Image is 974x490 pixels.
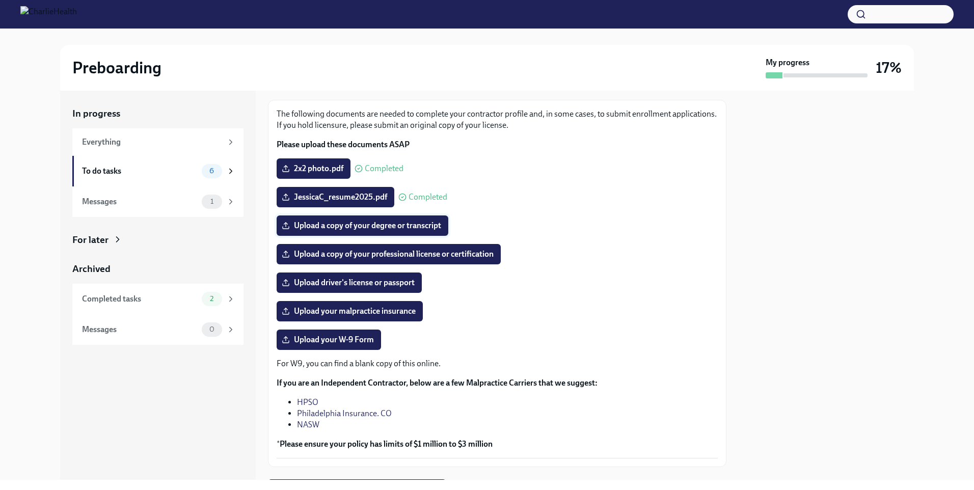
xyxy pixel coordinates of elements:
label: Upload your malpractice insurance [277,301,423,321]
div: Messages [82,196,198,207]
div: For later [72,233,109,247]
span: 1 [204,198,220,205]
div: Everything [82,137,222,148]
a: To do tasks6 [72,156,243,186]
a: Messages0 [72,314,243,345]
label: Upload your W-9 Form [277,330,381,350]
div: Messages [82,324,198,335]
p: The following documents are needed to complete your contractor profile and, in some cases, to sub... [277,108,718,131]
div: Completed tasks [82,293,198,305]
img: CharlieHealth [20,6,77,22]
span: 6 [203,167,220,175]
span: Upload driver's license or passport [284,278,415,288]
label: JessicaC_resume2025.pdf [277,187,394,207]
h3: 17% [876,59,902,77]
a: Messages1 [72,186,243,217]
strong: If you are an Independent Contractor, below are a few Malpractice Carriers that we suggest: [277,378,598,388]
span: Upload your W-9 Form [284,335,374,345]
span: Completed [365,165,403,173]
span: Upload a copy of your professional license or certification [284,249,494,259]
p: For W9, you can find a blank copy of this online. [277,358,718,369]
label: Upload a copy of your degree or transcript [277,215,448,236]
a: HPSO [297,397,318,407]
span: Upload a copy of your degree or transcript [284,221,441,231]
span: Upload your malpractice insurance [284,306,416,316]
strong: Please ensure your policy has limits of $1 million to $3 million [280,439,493,449]
strong: Please upload these documents ASAP [277,140,410,149]
span: JessicaC_resume2025.pdf [284,192,387,202]
a: For later [72,233,243,247]
a: NASW [297,420,319,429]
label: 2x2 photo.pdf [277,158,350,179]
strong: My progress [766,57,809,68]
label: Upload driver's license or passport [277,273,422,293]
a: Everything [72,128,243,156]
span: Completed [409,193,447,201]
a: Completed tasks2 [72,284,243,314]
span: 2 [204,295,220,303]
label: Upload a copy of your professional license or certification [277,244,501,264]
div: To do tasks [82,166,198,177]
a: Philadelphia Insurance. CO [297,409,392,418]
a: Archived [72,262,243,276]
h2: Preboarding [72,58,161,78]
span: 0 [203,325,221,333]
a: In progress [72,107,243,120]
span: 2x2 photo.pdf [284,164,343,174]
